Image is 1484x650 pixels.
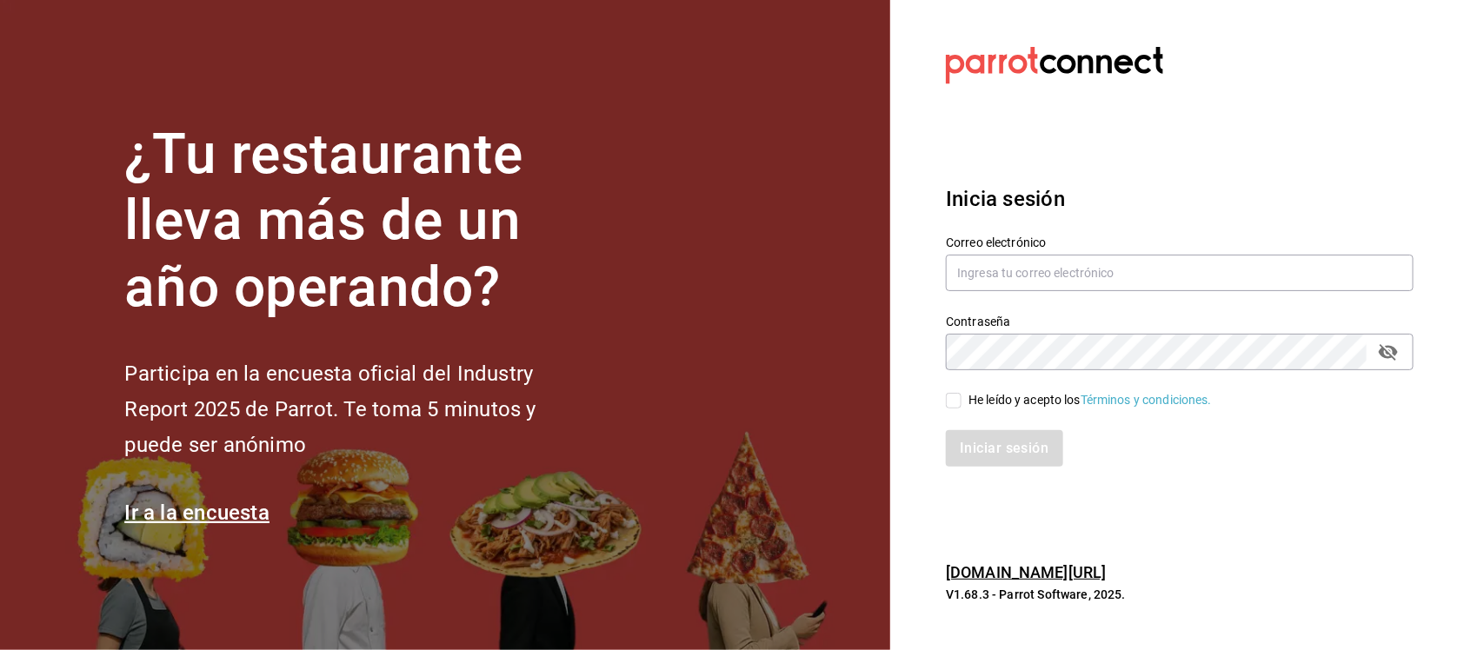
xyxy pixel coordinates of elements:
label: Correo electrónico [946,236,1414,249]
div: He leído y acepto los [968,391,1212,409]
button: passwordField [1374,337,1403,367]
input: Ingresa tu correo electrónico [946,255,1414,291]
p: V1.68.3 - Parrot Software, 2025. [946,586,1414,603]
h2: Participa en la encuesta oficial del Industry Report 2025 de Parrot. Te toma 5 minutos y puede se... [124,356,594,462]
a: Términos y condiciones. [1081,393,1212,407]
a: [DOMAIN_NAME][URL] [946,563,1106,581]
a: Ir a la encuesta [124,501,270,525]
h1: ¿Tu restaurante lleva más de un año operando? [124,122,594,322]
h3: Inicia sesión [946,183,1414,215]
label: Contraseña [946,315,1414,328]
